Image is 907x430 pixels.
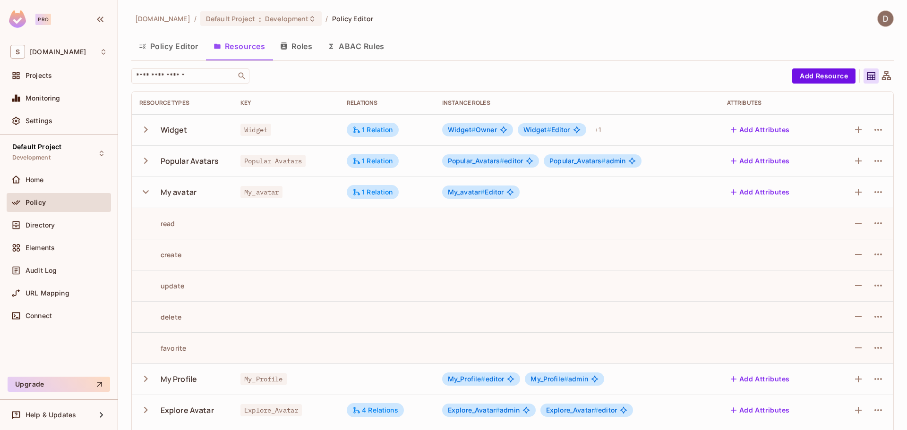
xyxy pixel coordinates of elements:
[500,157,504,165] span: #
[448,188,504,196] span: Editor
[727,403,794,418] button: Add Attributes
[564,375,568,383] span: #
[523,126,570,134] span: Editor
[727,185,794,200] button: Add Attributes
[26,221,55,229] span: Directory
[448,126,476,134] span: Widget
[727,153,794,169] button: Add Attributes
[878,11,893,26] img: Dat Nghiem Quoc
[792,68,856,84] button: Add Resource
[352,126,393,134] div: 1 Relation
[480,188,485,196] span: #
[352,406,398,414] div: 4 Relations
[161,374,197,384] div: My Profile
[546,406,598,414] span: Explore_Avatar
[448,157,523,165] span: editor
[240,99,332,107] div: Key
[352,188,393,196] div: 1 Relation
[727,371,794,387] button: Add Attributes
[9,10,26,28] img: SReyMgAAAABJRU5ErkJggg==
[26,411,76,419] span: Help & Updates
[240,373,287,385] span: My_Profile
[496,406,500,414] span: #
[26,117,52,125] span: Settings
[240,186,282,198] span: My_avatar
[161,156,219,166] div: Popular Avatars
[12,143,61,151] span: Default Project
[161,187,197,197] div: My avatar
[26,176,44,184] span: Home
[481,375,485,383] span: #
[12,154,51,161] span: Development
[139,344,186,353] div: favorite
[448,188,485,196] span: My_avatar
[265,14,308,23] span: Development
[448,375,505,383] span: editor
[139,219,175,228] div: read
[139,312,181,321] div: delete
[448,375,486,383] span: My_Profile
[471,126,476,134] span: #
[10,45,25,59] span: S
[206,14,255,23] span: Default Project
[26,72,52,79] span: Projects
[347,99,427,107] div: Relations
[139,281,184,290] div: update
[26,199,46,206] span: Policy
[448,406,520,414] span: admin
[240,124,271,136] span: Widget
[139,250,181,259] div: create
[727,122,794,137] button: Add Attributes
[35,14,51,25] div: Pro
[727,99,820,107] div: Attributes
[442,99,712,107] div: Instance roles
[320,34,392,58] button: ABAC Rules
[135,14,190,23] span: the active workspace
[523,126,551,134] span: Widget
[240,404,302,416] span: Explore_Avatar
[26,267,57,274] span: Audit Log
[206,34,273,58] button: Resources
[531,375,588,383] span: admin
[547,126,551,134] span: #
[26,289,69,297] span: URL Mapping
[549,157,625,165] span: admin
[325,14,328,23] li: /
[8,377,110,392] button: Upgrade
[594,406,598,414] span: #
[601,157,606,165] span: #
[591,122,605,137] div: + 1
[549,157,606,165] span: Popular_Avatars
[546,406,617,414] span: editor
[194,14,197,23] li: /
[240,155,306,167] span: Popular_Avatars
[352,157,393,165] div: 1 Relation
[531,375,568,383] span: My_Profile
[448,157,504,165] span: Popular_Avatars
[273,34,320,58] button: Roles
[30,48,86,56] span: Workspace: savameta.com
[258,15,262,23] span: :
[332,14,374,23] span: Policy Editor
[26,94,60,102] span: Monitoring
[26,312,52,320] span: Connect
[161,125,188,135] div: Widget
[448,126,497,134] span: Owner
[161,405,214,415] div: Explore Avatar
[448,406,500,414] span: Explore_Avatar
[26,244,55,252] span: Elements
[139,99,225,107] div: Resource Types
[131,34,206,58] button: Policy Editor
